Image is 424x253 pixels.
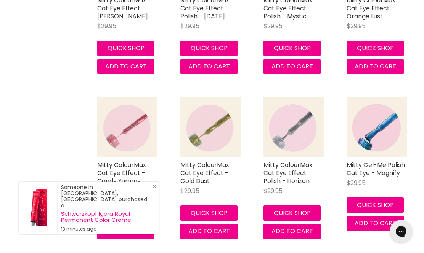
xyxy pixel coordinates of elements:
[180,161,229,185] a: Mitty ColourMax Cat Eye Effect - Gold Dust
[271,227,313,235] span: Add to cart
[271,62,313,71] span: Add to cart
[180,41,238,56] button: Quick shop
[263,41,321,56] button: Quick shop
[149,184,157,192] a: Close Notification
[347,22,366,30] span: $29.95
[386,217,416,245] iframe: Gorgias live chat messenger
[180,97,241,157] img: Mitty ColourMax Cat Eye Effect - Gold Dust
[263,59,321,74] button: Add to cart
[61,211,151,223] a: Schwarzkopf Igora Royal Permanent Color Creme
[180,186,199,195] span: $29.95
[188,227,230,235] span: Add to cart
[263,97,324,157] img: Mitty ColourMax Cat Eye Effect Polish - Horizon
[105,62,147,71] span: Add to cart
[355,219,396,228] span: Add to cart
[180,224,238,239] button: Add to cart
[347,59,404,74] button: Add to cart
[97,41,154,56] button: Quick shop
[263,186,283,195] span: $29.95
[188,62,230,71] span: Add to cart
[152,184,157,189] svg: Close Icon
[97,161,146,185] a: Mitty ColourMax Cat Eye Effect - Candy Yummy
[263,205,321,221] button: Quick shop
[347,161,405,177] a: Mitty Gel-Me Polish Cat Eye - Magnify
[180,205,238,221] button: Quick shop
[19,182,57,234] a: Visit product page
[355,62,396,71] span: Add to cart
[180,22,199,30] span: $29.95
[347,178,366,187] span: $29.95
[263,161,312,185] a: Mitty ColourMax Cat Eye Effect Polish - Horizon
[61,184,151,232] div: Someone in [GEOGRAPHIC_DATA], [GEOGRAPHIC_DATA] purchased a
[347,197,404,213] button: Quick shop
[61,226,151,232] small: 13 minutes ago
[97,97,157,157] img: Mitty ColourMax Cat Eye Effect - Candy Yummy
[263,22,283,30] span: $29.95
[347,97,407,157] img: Mitty Gel-Me Polish Cat Eye - Magnify
[180,59,238,74] button: Add to cart
[347,216,404,231] button: Add to cart
[263,224,321,239] button: Add to cart
[97,59,154,74] button: Add to cart
[97,22,116,30] span: $29.95
[347,41,404,56] button: Quick shop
